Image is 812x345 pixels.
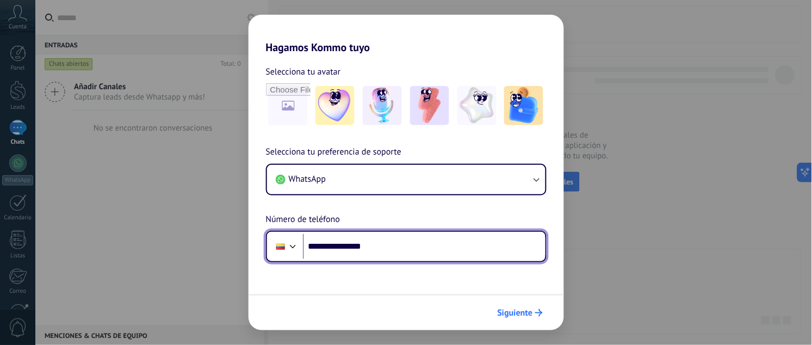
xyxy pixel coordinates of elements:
span: Siguiente [498,309,533,317]
h2: Hagamos Kommo tuyo [249,15,564,54]
img: -2.jpeg [363,86,402,125]
img: -5.jpeg [504,86,543,125]
div: Colombia: + 57 [270,235,291,258]
span: Selecciona tu avatar [266,65,341,79]
img: -1.jpeg [315,86,355,125]
img: -4.jpeg [457,86,497,125]
span: Número de teléfono [266,213,340,227]
button: Siguiente [493,304,548,322]
span: WhatsApp [289,174,326,184]
span: Selecciona tu preferencia de soporte [266,145,402,159]
img: -3.jpeg [410,86,449,125]
button: WhatsApp [267,165,546,194]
